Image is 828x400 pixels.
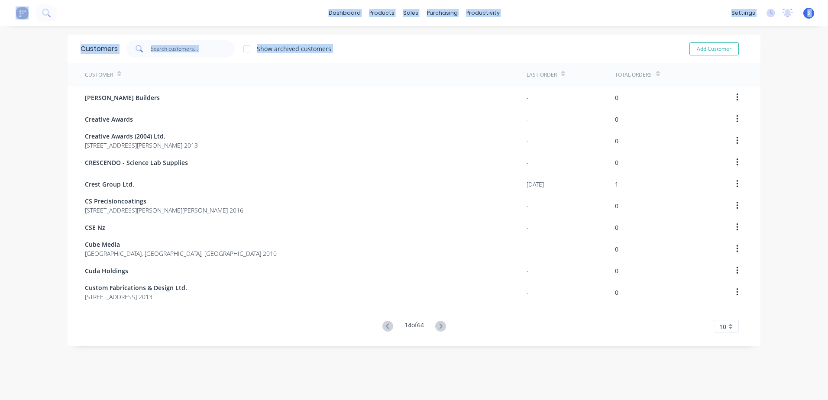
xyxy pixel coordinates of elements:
div: 0 [615,93,618,102]
div: Show archived customers [257,44,331,53]
div: - [527,266,529,275]
span: Custom Fabrications & Design Ltd. [85,283,187,292]
div: - [527,201,529,210]
div: sales [399,6,423,19]
div: 0 [615,158,618,167]
span: CSE Nz [85,223,105,232]
div: purchasing [423,6,462,19]
div: products [365,6,399,19]
span: Cuda Holdings [85,266,128,275]
span: [STREET_ADDRESS][PERSON_NAME][PERSON_NAME] 2016 [85,206,243,215]
div: - [527,245,529,254]
div: 0 [615,115,618,124]
span: Creative Awards [85,115,133,124]
div: Total Orders [615,71,652,79]
span: [STREET_ADDRESS][PERSON_NAME] 2013 [85,141,198,150]
div: Last Order [527,71,557,79]
img: Factory [16,6,29,19]
input: Search customers... [151,40,235,58]
div: 1 [615,180,618,189]
div: - [527,288,529,297]
span: Crest Group Ltd. [85,180,134,189]
span: [GEOGRAPHIC_DATA], [GEOGRAPHIC_DATA], [GEOGRAPHIC_DATA] 2010 [85,249,277,258]
button: Add Customer [689,42,739,55]
div: 0 [615,245,618,254]
span: Cube Media [85,240,277,249]
div: - [527,93,529,102]
span: [PERSON_NAME] Builders [85,93,160,102]
div: 0 [615,288,618,297]
div: 14 of 64 [404,320,424,333]
a: dashboard [324,6,365,19]
div: 0 [615,201,618,210]
span: CRESCENDO - Science Lab Supplies [85,158,188,167]
div: settings [727,6,760,19]
div: - [527,158,529,167]
span: CS Precisioncoatings [85,197,243,206]
div: - [527,115,529,124]
div: productivity [462,6,504,19]
span: Creative Awards (2004) Ltd. [85,132,198,141]
div: - [527,223,529,232]
div: 0 [615,266,618,275]
div: - [527,136,529,145]
div: Customers [81,44,118,54]
div: 0 [615,136,618,145]
div: [DATE] [527,180,544,189]
span: [STREET_ADDRESS] 2013 [85,292,187,301]
div: 0 [615,223,618,232]
span: 10 [719,322,726,331]
span: S [807,9,810,17]
div: Customer [85,71,113,79]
